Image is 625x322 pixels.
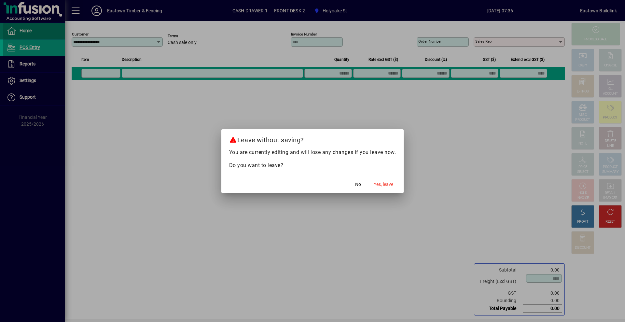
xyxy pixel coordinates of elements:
[229,148,396,156] p: You are currently editing and will lose any changes if you leave now.
[374,181,393,188] span: Yes, leave
[371,179,396,190] button: Yes, leave
[355,181,361,188] span: No
[221,129,404,148] h2: Leave without saving?
[229,161,396,169] p: Do you want to leave?
[348,179,368,190] button: No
